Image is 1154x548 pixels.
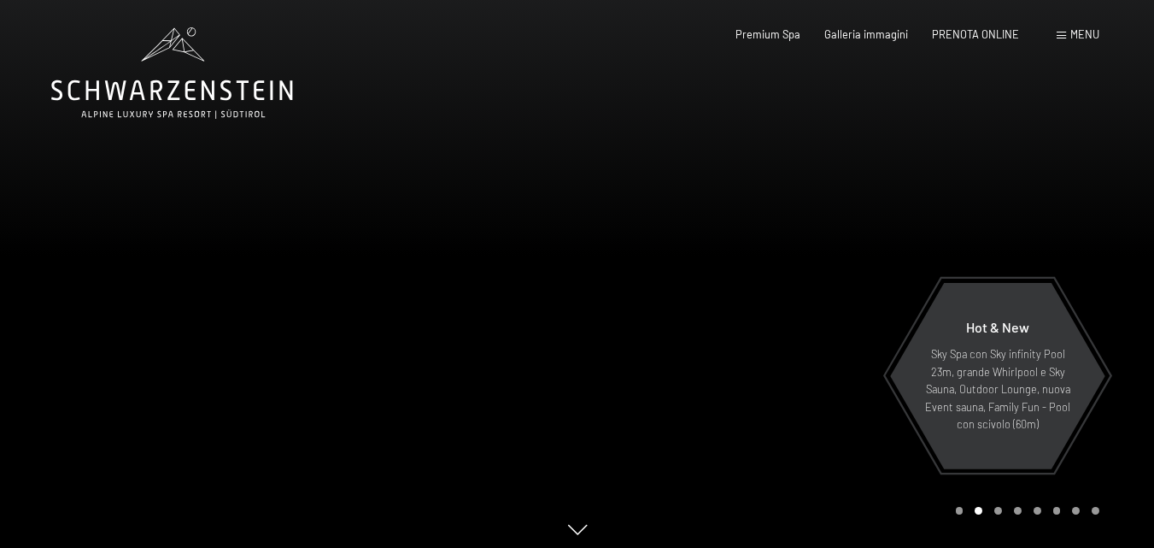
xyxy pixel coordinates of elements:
[1034,507,1041,515] div: Carousel Page 5
[1014,507,1022,515] div: Carousel Page 4
[950,507,1099,515] div: Carousel Pagination
[932,27,1019,41] a: PRENOTA ONLINE
[956,507,964,515] div: Carousel Page 1
[824,27,908,41] a: Galleria immagini
[1053,507,1061,515] div: Carousel Page 6
[1072,507,1080,515] div: Carousel Page 7
[994,507,1002,515] div: Carousel Page 3
[735,27,800,41] a: Premium Spa
[1092,507,1099,515] div: Carousel Page 8
[975,507,982,515] div: Carousel Page 2 (Current Slide)
[1070,27,1099,41] span: Menu
[966,319,1029,335] span: Hot & New
[889,282,1106,470] a: Hot & New Sky Spa con Sky infinity Pool 23m, grande Whirlpool e Sky Sauna, Outdoor Lounge, nuova ...
[923,345,1072,433] p: Sky Spa con Sky infinity Pool 23m, grande Whirlpool e Sky Sauna, Outdoor Lounge, nuova Event saun...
